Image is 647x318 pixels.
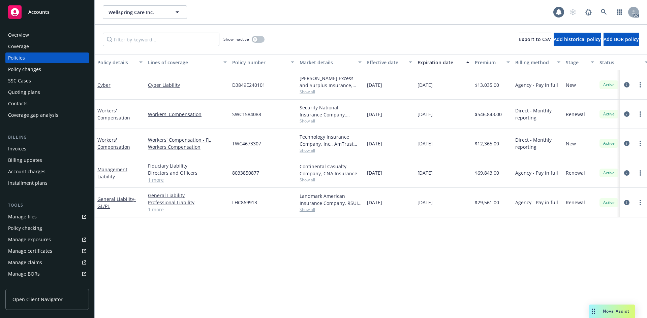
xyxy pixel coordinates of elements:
a: Overview [5,30,89,40]
button: Add BOR policy [604,33,639,46]
div: Policy checking [8,223,42,234]
button: Policy number [229,54,297,70]
div: Quoting plans [8,87,40,98]
button: Stage [563,54,597,70]
a: 1 more [148,206,227,213]
a: Policy checking [5,223,89,234]
a: circleInformation [623,169,631,177]
button: Expiration date [415,54,472,70]
span: [DATE] [367,140,382,147]
span: Add historical policy [554,36,601,42]
span: Renewal [566,199,585,206]
span: [DATE] [418,111,433,118]
div: Status [599,59,641,66]
a: Invoices [5,143,89,154]
div: Manage files [8,211,37,222]
span: Renewal [566,169,585,176]
div: Security National Insurance Company, AmTrust Financial Services, RT Specialty Insurance Services,... [300,104,362,118]
a: 1 more [148,176,227,183]
a: Report a Bug [582,5,595,19]
a: Directors and Officers [148,169,227,176]
a: circleInformation [623,139,631,147]
span: Show all [300,207,362,212]
span: New [566,81,576,89]
a: Workers' Compensation - FL Workers Compensation [148,136,227,150]
div: Billing updates [8,155,42,166]
span: Active [602,82,616,88]
span: Show all [300,89,362,95]
a: Accounts [5,3,89,22]
div: Manage claims [8,257,42,268]
span: TWC4673307 [232,140,261,147]
div: Policy number [232,59,287,66]
span: Add BOR policy [604,36,639,42]
div: Policies [8,52,25,63]
a: Summary of insurance [5,280,89,291]
span: - GL/PL [97,196,136,209]
span: [DATE] [418,140,433,147]
a: Cyber [97,82,111,88]
a: Workers' Compensation [148,111,227,118]
span: New [566,140,576,147]
div: Billing [5,134,89,141]
a: Coverage [5,41,89,52]
span: Renewal [566,111,585,118]
span: [DATE] [418,199,433,206]
span: [DATE] [367,169,382,176]
div: Coverage [8,41,29,52]
a: Start snowing [566,5,580,19]
span: SWC1584088 [232,111,261,118]
div: Invoices [8,143,26,154]
button: Policy details [95,54,145,70]
button: Nova Assist [589,305,635,318]
span: Export to CSV [519,36,551,42]
span: Direct - Monthly reporting [515,107,560,121]
div: Manage certificates [8,246,52,256]
span: $13,035.00 [475,81,499,89]
button: Wellspring Care Inc. [103,5,187,19]
a: Policies [5,52,89,63]
div: Contacts [8,98,28,109]
button: Billing method [513,54,563,70]
a: General Liability [148,192,227,199]
div: Tools [5,202,89,209]
button: Market details [297,54,364,70]
span: [DATE] [367,81,382,89]
div: Policy details [97,59,135,66]
a: Policy changes [5,64,89,75]
span: Show all [300,177,362,183]
div: Effective date [367,59,405,66]
a: Fiduciary Liability [148,162,227,169]
a: Manage BORs [5,269,89,279]
a: circleInformation [623,110,631,118]
input: Filter by keyword... [103,33,219,46]
a: more [636,110,644,118]
span: $546,843.00 [475,111,502,118]
a: Manage exposures [5,234,89,245]
span: Agency - Pay in full [515,199,558,206]
div: Market details [300,59,354,66]
span: Nova Assist [603,308,629,314]
div: Lines of coverage [148,59,219,66]
a: Manage certificates [5,246,89,256]
a: more [636,139,644,147]
span: Active [602,140,616,146]
a: SSC Cases [5,75,89,86]
div: Coverage gap analysis [8,110,58,120]
a: Quoting plans [5,87,89,98]
a: Coverage gap analysis [5,110,89,120]
a: Cyber Liability [148,81,227,89]
a: circleInformation [623,81,631,89]
div: Landmark American Insurance Company, RSUI Group, RT Specialty Insurance Services, LLC (RSG Specia... [300,192,362,207]
div: Summary of insurance [8,280,59,291]
span: $12,365.00 [475,140,499,147]
span: Show all [300,147,362,153]
span: Agency - Pay in full [515,169,558,176]
span: Active [602,111,616,117]
div: Continental Casualty Company, CNA Insurance [300,163,362,177]
a: Manage claims [5,257,89,268]
span: $69,843.00 [475,169,499,176]
a: Management Liability [97,166,127,180]
div: Drag to move [589,305,597,318]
